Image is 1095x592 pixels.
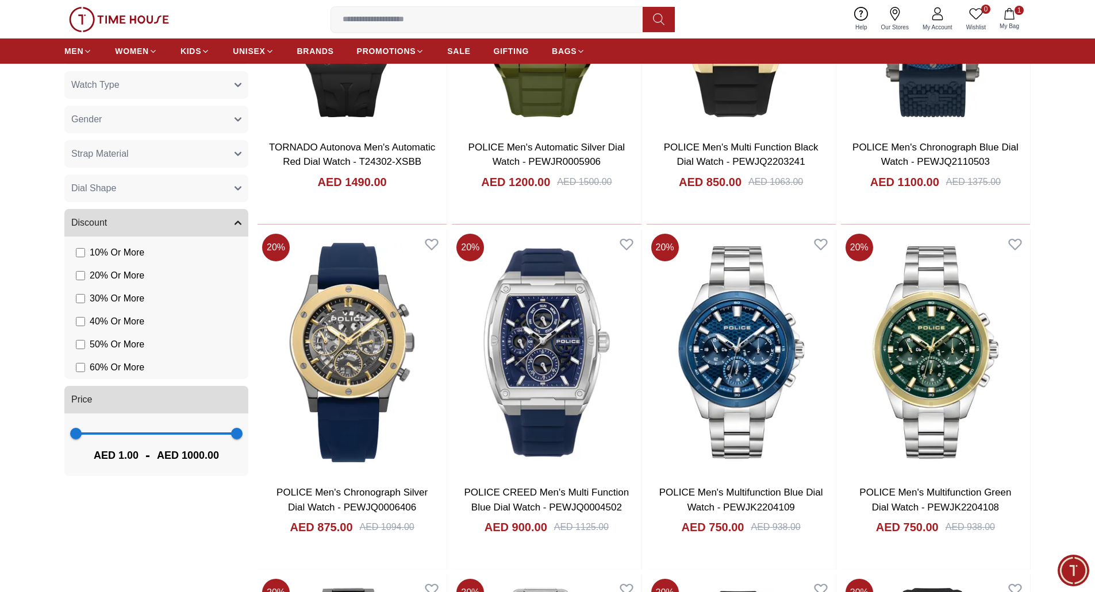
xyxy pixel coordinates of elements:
[262,234,290,261] span: 20 %
[233,41,274,61] a: UNISEX
[876,519,939,535] h4: AED 750.00
[664,142,819,168] a: POLICE Men's Multi Function Black Dial Watch - PEWJQ2203241
[90,269,144,283] span: 20 % Or More
[493,45,529,57] span: GIFTING
[64,71,248,99] button: Watch Type
[848,5,874,34] a: Help
[180,45,201,57] span: KIDS
[160,296,221,317] div: Exchanges
[64,41,92,61] a: MEN
[918,23,957,32] span: My Account
[493,41,529,61] a: GIFTING
[90,292,144,305] span: 30 % Or More
[297,41,334,61] a: BRANDS
[115,45,149,57] span: WOMEN
[167,300,214,314] span: Exchanges
[64,209,248,237] button: Discount
[751,520,800,534] div: AED 938.00
[64,175,248,202] button: Dial Shape
[71,393,92,407] span: Price
[269,142,435,168] a: TORNADO Autonova Men's Automatic Red Dial Watch - T24302-XSBB
[71,147,129,161] span: Strap Material
[90,361,144,374] span: 60 % Or More
[851,23,872,32] span: Help
[64,386,248,413] button: Price
[995,22,1024,30] span: My Bag
[103,296,154,317] div: Services
[357,45,416,57] span: PROMOTIONS
[962,23,990,32] span: Wishlist
[76,248,85,257] input: 10% Or More
[464,487,629,513] a: POLICE CREED Men's Multi Function Blue Dial Watch - PEWJQ0004502
[357,41,425,61] a: PROMOTIONS
[870,174,939,190] h4: AED 1100.00
[61,15,192,26] div: [PERSON_NAME]
[120,326,214,340] span: Nearest Store Locator
[946,175,1001,189] div: AED 1375.00
[946,520,995,534] div: AED 938.00
[647,229,836,476] img: POLICE Men's Multifunction Blue Dial Watch - PEWJK2204109
[276,487,428,513] a: POLICE Men's Chronograph Silver Dial Watch - PEWJQ0006406
[16,349,112,370] div: Request a callback
[651,234,679,261] span: 20 %
[557,175,612,189] div: AED 1500.00
[76,294,85,303] input: 30% Or More
[748,175,803,189] div: AED 1063.00
[859,487,1011,513] a: POLICE Men's Multifunction Green Dial Watch - PEWJK2204108
[64,45,83,57] span: MEN
[76,363,85,372] input: 60% Or More
[23,353,104,366] span: Request a callback
[153,276,183,283] span: 12:32 PM
[180,41,210,61] a: KIDS
[76,317,85,326] input: 40% Or More
[852,142,1019,168] a: POLICE Men's Chronograph Blue Dial Watch - PEWJQ2110503
[1058,555,1089,586] div: Chat Widget
[71,216,107,230] span: Discount
[981,5,990,14] span: 0
[64,106,248,133] button: Gender
[3,388,227,445] textarea: We are here to help you
[452,229,641,476] img: POLICE CREED Men's Multi Function Blue Dial Watch - PEWJQ0004502
[846,234,873,261] span: 20 %
[139,446,157,465] span: -
[481,174,550,190] h4: AED 1200.00
[485,519,547,535] h4: AED 900.00
[76,271,85,280] input: 20% Or More
[90,338,144,351] span: 50 % Or More
[841,229,1030,476] img: POLICE Men's Multifunction Green Dial Watch - PEWJK2204108
[118,349,221,370] div: Track your Shipment
[456,234,484,261] span: 20 %
[552,41,585,61] a: BAGS
[71,78,120,92] span: Watch Type
[297,45,334,57] span: BRANDS
[112,323,221,343] div: Nearest Store Locator
[682,519,744,535] h4: AED 750.00
[258,229,447,476] img: POLICE Men's Chronograph Silver Dial Watch - PEWJQ0006406
[993,6,1026,33] button: 1My Bag
[874,5,916,34] a: Our Stores
[659,487,823,513] a: POLICE Men's Multifunction Blue Dial Watch - PEWJK2204109
[125,353,214,366] span: Track your Shipment
[447,45,470,57] span: SALE
[552,45,577,57] span: BAGS
[90,246,144,260] span: 10 % Or More
[110,300,147,314] span: Services
[290,519,353,535] h4: AED 875.00
[11,220,227,233] div: [PERSON_NAME]
[28,296,97,317] div: New Enquiry
[157,447,219,463] span: AED 1000.00
[90,315,144,328] span: 40 % Or More
[76,340,85,349] input: 50% Or More
[1015,6,1024,15] span: 1
[679,174,741,190] h4: AED 850.00
[877,23,913,32] span: Our Stores
[64,140,248,168] button: Strap Material
[447,41,470,61] a: SALE
[69,7,169,32] img: ...
[35,300,90,314] span: New Enquiry
[94,447,139,463] span: AED 1.00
